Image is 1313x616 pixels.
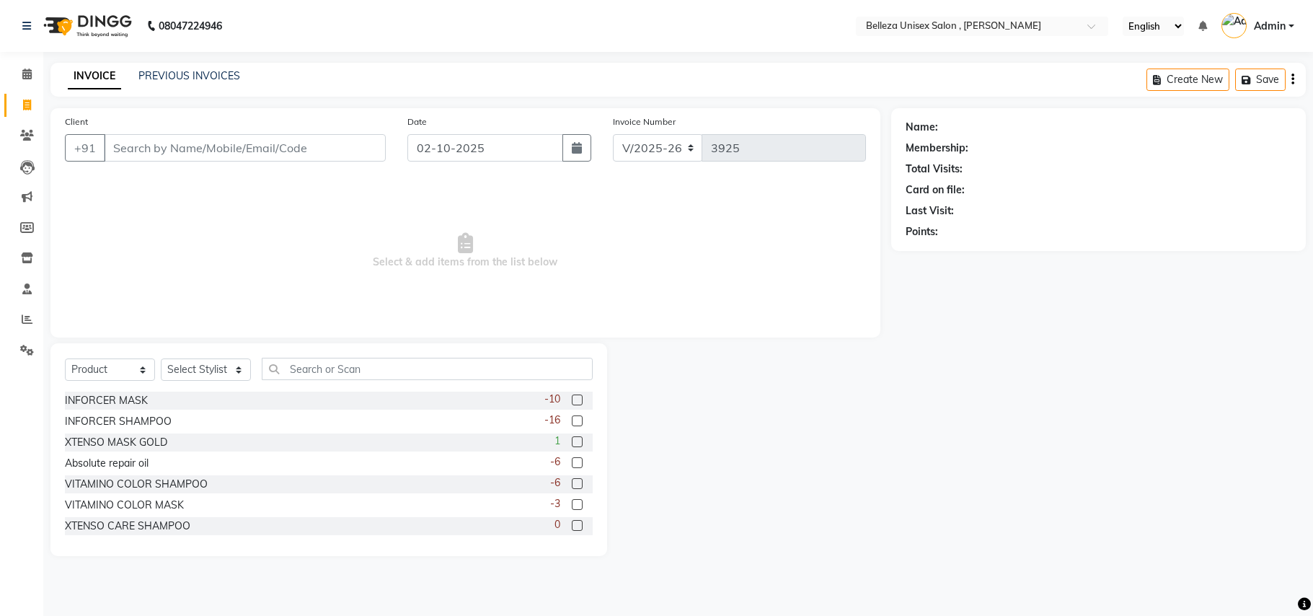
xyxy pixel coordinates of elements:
div: Points: [906,224,938,239]
img: logo [37,6,136,46]
div: VITAMINO COLOR SHAMPOO [65,477,208,492]
a: INVOICE [68,63,121,89]
span: -6 [550,475,560,490]
img: Admin [1221,13,1247,38]
label: Client [65,115,88,128]
div: Name: [906,120,938,135]
span: Select & add items from the list below [65,179,866,323]
label: Invoice Number [613,115,676,128]
div: Absolute repair oil [65,456,149,471]
button: Save [1235,69,1286,91]
label: Date [407,115,427,128]
div: XTENSO MASK GOLD [65,435,167,450]
div: Total Visits: [906,162,963,177]
div: Card on file: [906,182,965,198]
div: INFORCER SHAMPOO [65,414,172,429]
a: PREVIOUS INVOICES [138,69,240,82]
div: INFORCER MASK [65,393,148,408]
span: 1 [554,434,560,449]
span: 0 [554,517,560,532]
span: -16 [544,413,560,428]
span: -10 [544,392,560,407]
div: Last Visit: [906,203,954,219]
span: -3 [550,496,560,511]
span: Admin [1254,19,1286,34]
input: Search by Name/Mobile/Email/Code [104,134,386,162]
div: XTENSO CARE SHAMPOO [65,519,190,534]
b: 08047224946 [159,6,222,46]
div: VITAMINO COLOR MASK [65,498,184,513]
input: Search or Scan [262,358,593,380]
button: Create New [1146,69,1229,91]
span: -6 [550,454,560,470]
div: Membership: [906,141,968,156]
button: +91 [65,134,105,162]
